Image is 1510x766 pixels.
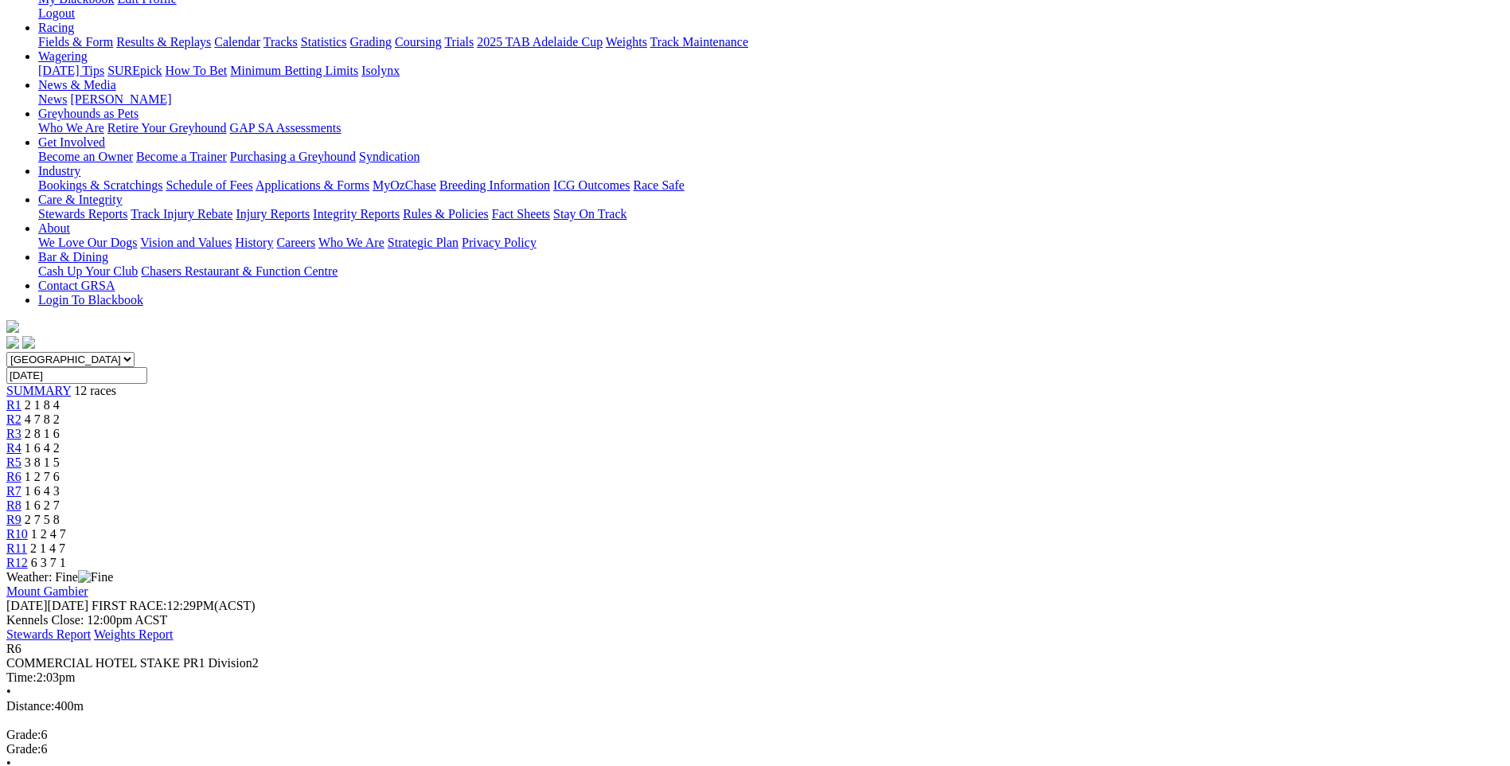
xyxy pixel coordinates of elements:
a: Results & Replays [116,35,211,49]
a: Become an Owner [38,150,133,163]
a: How To Bet [166,64,228,77]
a: Applications & Forms [256,178,369,192]
a: Stay On Track [553,207,626,221]
span: 12:29PM(ACST) [92,599,256,612]
span: [DATE] [6,599,48,612]
a: R11 [6,541,27,555]
a: R6 [6,470,21,483]
a: Strategic Plan [388,236,458,249]
a: Who We Are [318,236,384,249]
span: 6 3 7 1 [31,556,66,569]
a: SUMMARY [6,384,71,397]
a: Statistics [301,35,347,49]
a: Schedule of Fees [166,178,252,192]
span: R6 [6,642,21,655]
a: Track Maintenance [650,35,748,49]
span: 2 8 1 6 [25,427,60,440]
a: Stewards Report [6,627,91,641]
a: [DATE] Tips [38,64,104,77]
a: ICG Outcomes [553,178,630,192]
a: Contact GRSA [38,279,115,292]
div: About [38,236,1504,250]
span: • [6,685,11,698]
span: 3 8 1 5 [25,455,60,469]
a: Login To Blackbook [38,293,143,307]
a: Care & Integrity [38,193,123,206]
span: 2 1 8 4 [25,398,60,412]
a: R9 [6,513,21,526]
a: R12 [6,556,28,569]
a: Privacy Policy [462,236,536,249]
span: R2 [6,412,21,426]
a: Syndication [359,150,419,163]
span: FIRST RACE: [92,599,166,612]
div: Get Involved [38,150,1504,164]
a: Fields & Form [38,35,113,49]
span: 1 6 4 2 [25,441,60,455]
a: Chasers Restaurant & Function Centre [141,264,338,278]
a: Weights [606,35,647,49]
a: R3 [6,427,21,440]
span: Weather: Fine [6,570,113,584]
a: Racing [38,21,74,34]
a: Purchasing a Greyhound [230,150,356,163]
a: Logout [38,6,75,20]
a: Get Involved [38,135,105,149]
a: R5 [6,455,21,469]
span: 2 1 4 7 [30,541,65,555]
span: Grade: [6,742,41,756]
a: Coursing [395,35,442,49]
span: 1 6 2 7 [25,498,60,512]
a: Grading [350,35,392,49]
a: Integrity Reports [313,207,400,221]
a: SUREpick [107,64,162,77]
span: Distance: [6,699,54,713]
a: Retire Your Greyhound [107,121,227,135]
a: GAP SA Assessments [230,121,341,135]
span: 2 7 5 8 [25,513,60,526]
div: Bar & Dining [38,264,1504,279]
span: 4 7 8 2 [25,412,60,426]
a: Stewards Reports [38,207,127,221]
a: R1 [6,398,21,412]
div: Racing [38,35,1504,49]
div: Greyhounds as Pets [38,121,1504,135]
span: R10 [6,527,28,541]
a: Minimum Betting Limits [230,64,358,77]
span: 1 6 4 3 [25,484,60,498]
a: R7 [6,484,21,498]
a: News [38,92,67,106]
span: [DATE] [6,599,88,612]
a: Careers [276,236,315,249]
a: Wagering [38,49,88,63]
a: Tracks [263,35,298,49]
img: Fine [78,570,113,584]
span: Grade: [6,728,41,741]
a: Track Injury Rebate [131,207,232,221]
a: Industry [38,164,80,178]
span: Time: [6,670,37,684]
img: facebook.svg [6,336,19,349]
div: News & Media [38,92,1504,107]
a: Calendar [214,35,260,49]
img: twitter.svg [22,336,35,349]
a: R8 [6,498,21,512]
a: About [38,221,70,235]
a: MyOzChase [373,178,436,192]
a: Isolynx [361,64,400,77]
a: News & Media [38,78,116,92]
a: Greyhounds as Pets [38,107,139,120]
div: 2:03pm [6,670,1504,685]
a: Cash Up Your Club [38,264,138,278]
div: 6 [6,728,1504,742]
a: Bar & Dining [38,250,108,264]
span: 12 races [74,384,116,397]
